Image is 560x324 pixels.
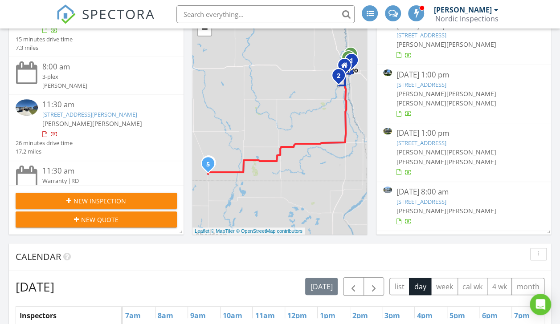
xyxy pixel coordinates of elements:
[16,99,177,156] a: 11:30 am [STREET_ADDRESS][PERSON_NAME] [PERSON_NAME][PERSON_NAME] 26 minutes drive time 17.2 miles
[446,207,496,215] span: [PERSON_NAME]
[396,148,446,156] span: [PERSON_NAME]
[447,308,467,323] a: 5pm
[396,128,531,139] div: [DATE] 1:00 pm
[285,308,309,323] a: 12pm
[195,228,209,234] a: Leaflet
[396,198,446,206] a: [STREET_ADDRESS]
[42,81,164,90] div: [PERSON_NAME]
[16,44,73,52] div: 7.3 miles
[20,311,57,320] span: Inspectors
[236,228,302,234] a: © OpenStreetMap contributors
[396,31,446,39] a: [STREET_ADDRESS]
[383,186,544,226] a: [DATE] 8:00 am [STREET_ADDRESS] [PERSON_NAME][PERSON_NAME]
[16,278,54,296] h2: [DATE]
[446,40,496,49] span: [PERSON_NAME]
[409,278,431,295] button: day
[16,251,61,263] span: Calendar
[16,147,73,156] div: 17.2 miles
[446,99,496,107] span: [PERSON_NAME]
[396,89,446,98] span: [PERSON_NAME]
[415,308,435,323] a: 4pm
[479,308,499,323] a: 6pm
[42,61,164,73] div: 8:00 am
[396,139,446,147] a: [STREET_ADDRESS]
[512,308,532,323] a: 7pm
[396,207,446,215] span: [PERSON_NAME]
[383,128,544,177] a: [DATE] 1:00 pm [STREET_ADDRESS] [PERSON_NAME][PERSON_NAME][PERSON_NAME][PERSON_NAME]
[383,128,392,134] img: 9307822%2Fcover_photos%2FK6n90VGzJ7yGxpYsybS0%2Fsmall.jpg
[383,69,544,119] a: [DATE] 1:00 pm [STREET_ADDRESS] [PERSON_NAME][PERSON_NAME][PERSON_NAME][PERSON_NAME]
[16,139,73,147] div: 26 minutes drive time
[16,211,177,227] button: New Quote
[383,186,392,193] img: 9307933%2Fcover_photos%2FWwJ5YOlsR560yjZxsjSg%2Fsmall.jpg
[92,119,142,128] span: [PERSON_NAME]
[211,228,235,234] a: © MapTiler
[351,54,356,59] div: 3501 Par St N , Fargo, ND 58102
[433,5,491,14] div: [PERSON_NAME]
[446,148,496,156] span: [PERSON_NAME]
[364,277,384,296] button: Next day
[487,278,512,295] button: 4 wk
[42,73,164,81] div: 3-plex
[337,73,340,79] i: 2
[350,308,370,323] a: 2pm
[382,308,402,323] a: 3pm
[396,186,531,198] div: [DATE] 8:00 am
[208,163,213,169] div: 505 7th St S, Ellendale, ND 58436
[435,14,498,23] div: Nordic Inspections
[344,65,350,70] div: 3312 39th Street South, Fargo ND 58104
[188,308,208,323] a: 9am
[396,99,446,107] span: [PERSON_NAME]
[339,75,344,81] div: 10157 Concord Dr, Horace, ND 58047
[42,110,137,118] a: [STREET_ADDRESS][PERSON_NAME]
[343,277,364,296] button: Previous day
[123,308,143,323] a: 7am
[511,278,544,295] button: month
[56,12,155,31] a: SPECTORA
[16,193,177,209] button: New Inspection
[81,215,119,224] span: New Quote
[350,58,353,64] i: 1
[198,22,211,36] a: Zoom out
[192,227,305,235] div: |
[383,69,392,76] img: 9307914%2Fcover_photos%2FLUAE8DSmzld3Pjtn3www%2Fsmall.jpg
[396,81,446,89] a: [STREET_ADDRESS]
[431,278,458,295] button: week
[42,99,164,110] div: 11:30 am
[396,69,531,81] div: [DATE] 1:00 pm
[383,20,544,60] a: [DATE] 12:00 pm [STREET_ADDRESS] [PERSON_NAME][PERSON_NAME]
[396,158,446,166] span: [PERSON_NAME]
[305,278,338,295] button: [DATE]
[206,161,210,167] i: 5
[16,35,73,44] div: 15 minutes drive time
[446,158,496,166] span: [PERSON_NAME]
[318,308,338,323] a: 1pm
[155,308,176,323] a: 8am
[82,4,155,23] span: SPECTORA
[253,308,277,323] a: 11am
[56,4,76,24] img: The Best Home Inspection Software - Spectora
[530,294,551,315] div: Open Intercom Messenger
[221,308,245,323] a: 10am
[446,89,496,98] span: [PERSON_NAME]
[42,177,164,185] div: Warranty |RD
[352,60,357,65] div: 331 16th St S, Moorhead, MN 56560
[389,278,409,295] button: list
[396,40,446,49] span: [PERSON_NAME]
[42,166,164,177] div: 11:30 am
[16,99,38,116] img: 9186896%2Fcover_photos%2Fx3X7BZcPt6zsR7mZZ41r%2Fsmall.jpg
[74,196,126,206] span: New Inspection
[458,278,488,295] button: cal wk
[176,5,355,23] input: Search everything...
[42,119,92,128] span: [PERSON_NAME]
